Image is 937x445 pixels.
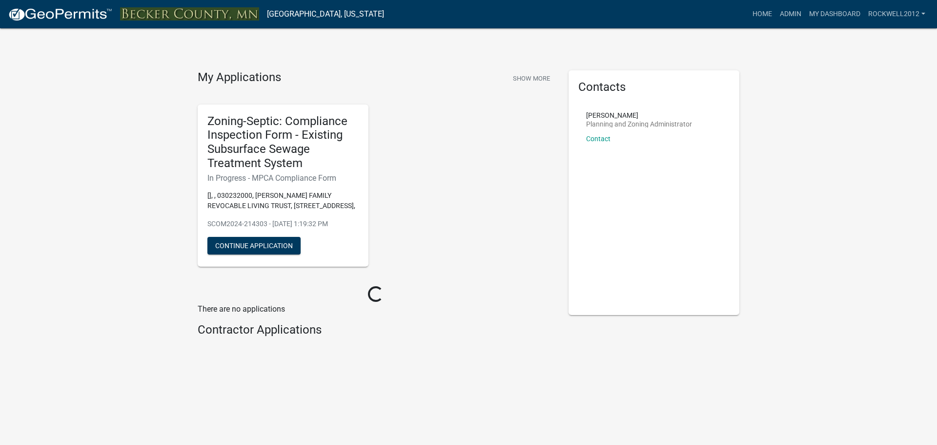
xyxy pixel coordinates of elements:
[207,237,301,254] button: Continue Application
[120,7,259,21] img: Becker County, Minnesota
[198,323,554,341] wm-workflow-list-section: Contractor Applications
[198,303,554,315] p: There are no applications
[586,121,692,127] p: Planning and Zoning Administrator
[749,5,776,23] a: Home
[864,5,929,23] a: Rockwell2012
[198,70,281,85] h4: My Applications
[267,6,384,22] a: [GEOGRAPHIC_DATA], [US_STATE]
[776,5,805,23] a: Admin
[198,323,554,337] h4: Contractor Applications
[578,80,730,94] h5: Contacts
[207,191,359,211] p: [], , 030232000, [PERSON_NAME] FAMILY REVOCABLE LIVING TRUST, [STREET_ADDRESS],
[207,114,359,170] h5: Zoning-Septic: Compliance Inspection Form - Existing Subsurface Sewage Treatment System
[509,70,554,86] button: Show More
[207,219,359,229] p: SCOM2024-214303 - [DATE] 1:19:32 PM
[586,135,611,143] a: Contact
[586,112,692,119] p: [PERSON_NAME]
[207,173,359,183] h6: In Progress - MPCA Compliance Form
[805,5,864,23] a: My Dashboard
